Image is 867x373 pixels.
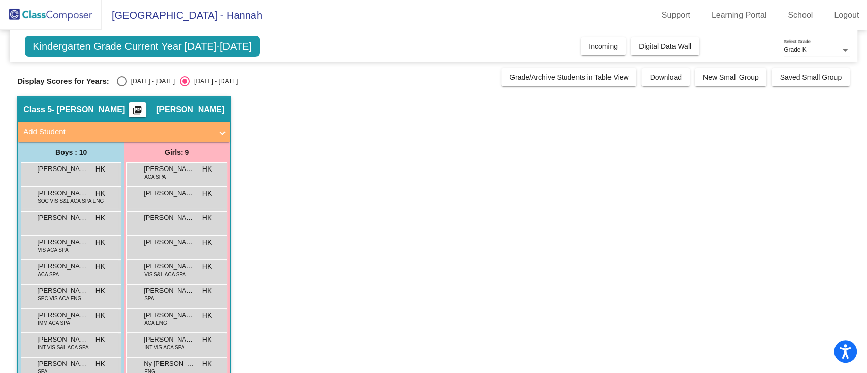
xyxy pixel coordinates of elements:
span: Saved Small Group [780,73,841,81]
span: ACA SPA [144,173,166,181]
span: HK [95,359,105,369]
mat-icon: picture_as_pdf [131,105,143,119]
div: [DATE] - [DATE] [127,77,175,86]
span: HK [202,359,212,369]
a: Learning Portal [703,7,775,23]
span: IMM ACA SPA [38,319,70,327]
span: [PERSON_NAME] [37,286,88,296]
span: HK [95,334,105,345]
mat-panel-title: Add Student [23,126,212,138]
span: HK [95,164,105,175]
span: [PERSON_NAME] [PERSON_NAME] [37,164,88,174]
span: [PERSON_NAME] [144,286,195,296]
span: [PERSON_NAME] [144,188,195,198]
span: INT VIS S&L ACA SPA [38,344,88,351]
span: HK [202,334,212,345]
div: [DATE] - [DATE] [190,77,238,86]
span: Grade K [784,46,807,53]
span: HK [95,188,105,199]
span: [PERSON_NAME] [144,334,195,345]
span: HK [202,164,212,175]
span: HK [202,237,212,248]
span: VIS S&L ACA SPA [144,270,186,278]
span: Display Scores for Years: [17,77,109,86]
span: [PERSON_NAME] [37,213,88,223]
span: INT VIS ACA SPA [144,344,184,351]
span: [PERSON_NAME] [PERSON_NAME] [37,237,88,247]
span: HK [95,261,105,272]
span: HK [95,310,105,321]
span: [PERSON_NAME] [37,310,88,320]
span: - [PERSON_NAME] [52,105,125,115]
button: Print Students Details [129,102,146,117]
span: [PERSON_NAME] [144,261,195,272]
span: Grade/Archive Students in Table View [509,73,629,81]
span: Download [650,73,681,81]
span: Class 5 [23,105,52,115]
span: HK [95,286,105,296]
span: New Small Group [703,73,759,81]
span: [PERSON_NAME] [37,334,88,345]
span: HK [202,261,212,272]
span: [PERSON_NAME] [37,359,88,369]
span: SPA [144,295,154,302]
span: HK [202,213,212,223]
span: Ny [PERSON_NAME] [144,359,195,369]
span: HK [202,310,212,321]
span: [PERSON_NAME] [37,188,88,198]
span: VIS ACA SPA [38,246,68,254]
span: SPC VIS ACA ENG [38,295,81,302]
div: Girls: 9 [124,142,230,162]
span: [PERSON_NAME] Niz [144,213,195,223]
span: HK [95,213,105,223]
a: School [780,7,821,23]
span: HK [95,237,105,248]
div: Boys : 10 [18,142,124,162]
a: Support [654,7,698,23]
span: Incoming [589,42,618,50]
mat-radio-group: Select an option [117,76,238,86]
span: [PERSON_NAME] [37,261,88,272]
span: [GEOGRAPHIC_DATA] - Hannah [102,7,262,23]
span: Digital Data Wall [639,42,691,50]
span: [PERSON_NAME] [144,310,195,320]
span: Kindergarten Grade Current Year [DATE]-[DATE] [25,36,260,57]
span: SOC VIS S&L ACA SPA ENG [38,197,104,205]
span: [PERSON_NAME] [156,105,224,115]
span: HK [202,188,212,199]
span: [PERSON_NAME] [144,237,195,247]
span: ACA ENG [144,319,167,327]
span: HK [202,286,212,296]
span: ACA SPA [38,270,59,278]
a: Logout [826,7,867,23]
span: [PERSON_NAME] [144,164,195,174]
